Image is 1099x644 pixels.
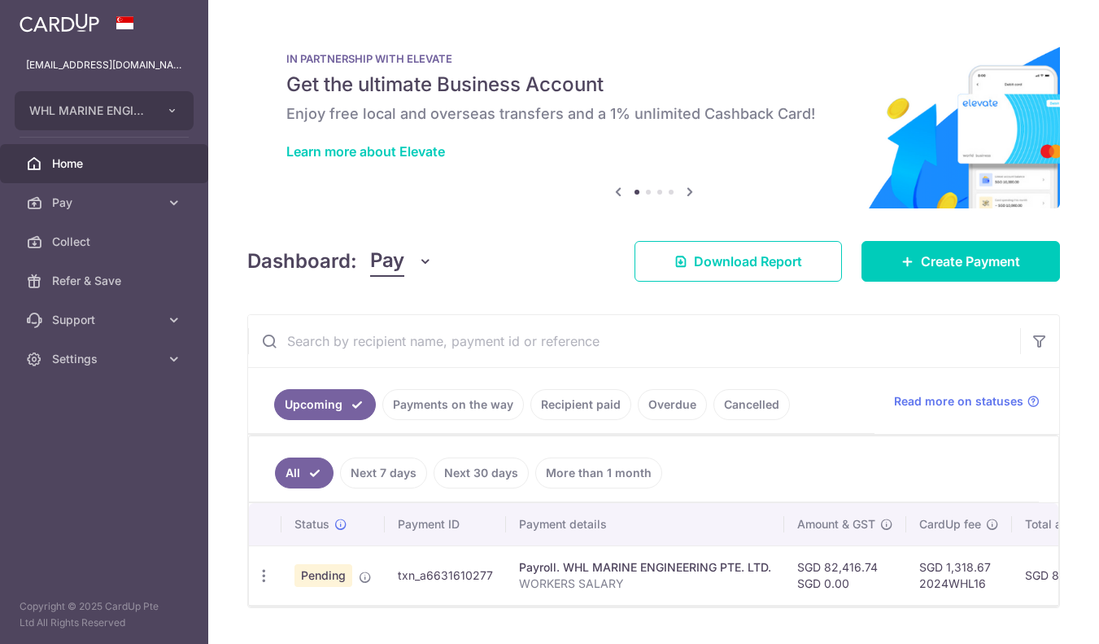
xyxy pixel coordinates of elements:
[694,252,802,271] span: Download Report
[52,195,159,211] span: Pay
[294,564,352,587] span: Pending
[275,458,334,488] a: All
[519,559,771,576] div: Payroll. WHL MARINE ENGINEERING PTE. LTD.
[635,241,842,282] a: Download Report
[382,389,524,420] a: Payments on the way
[713,389,790,420] a: Cancelled
[52,351,159,367] span: Settings
[385,503,506,545] th: Payment ID
[29,103,150,119] span: WHL MARINE ENGINEERING PTE. LTD.
[247,26,1060,208] img: Renovation banner
[286,72,1021,98] h5: Get the ultimate Business Account
[340,458,427,488] a: Next 7 days
[638,389,707,420] a: Overdue
[385,545,506,605] td: txn_a6631610277
[861,241,1060,282] a: Create Payment
[370,246,404,277] span: Pay
[530,389,631,420] a: Recipient paid
[52,156,159,172] span: Home
[52,273,159,289] span: Refer & Save
[52,312,159,328] span: Support
[26,57,182,73] p: [EMAIL_ADDRESS][DOMAIN_NAME]
[52,234,159,250] span: Collect
[294,516,329,532] span: Status
[286,104,1021,124] h6: Enjoy free local and overseas transfers and a 1% unlimited Cashback Card!
[20,13,99,33] img: CardUp
[894,393,1040,410] a: Read more on statuses
[535,458,662,488] a: More than 1 month
[894,393,1023,410] span: Read more on statuses
[1025,516,1079,532] span: Total amt.
[506,503,784,545] th: Payment details
[274,389,376,420] a: Upcoming
[919,516,981,532] span: CardUp fee
[921,252,1020,271] span: Create Payment
[784,545,906,605] td: SGD 82,416.74 SGD 0.00
[286,143,445,160] a: Learn more about Elevate
[248,315,1020,367] input: Search by recipient name, payment id or reference
[797,516,875,532] span: Amount & GST
[247,247,357,276] h4: Dashboard:
[370,246,433,277] button: Pay
[434,458,529,488] a: Next 30 days
[906,545,1012,605] td: SGD 1,318.67 2024WHL16
[519,576,771,592] p: WORKERS SALARY
[286,52,1021,65] p: IN PARTNERSHIP WITH ELEVATE
[15,91,194,130] button: WHL MARINE ENGINEERING PTE. LTD.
